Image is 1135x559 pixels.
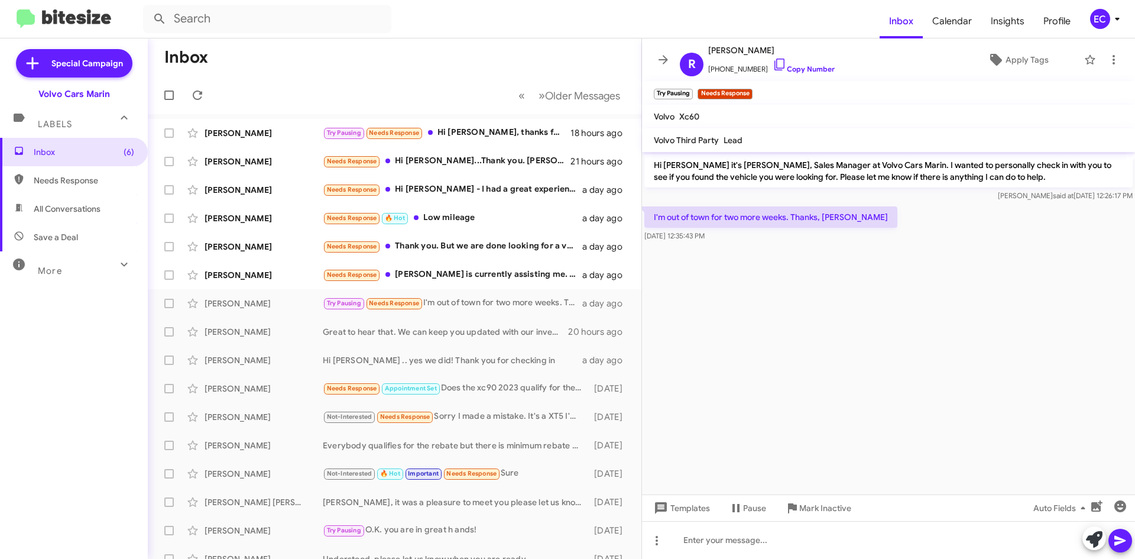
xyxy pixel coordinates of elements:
[1006,49,1049,70] span: Apply Tags
[957,49,1078,70] button: Apply Tags
[688,55,696,74] span: R
[698,89,752,99] small: Needs Response
[327,243,377,250] span: Needs Response
[539,88,545,103] span: »
[588,525,632,537] div: [DATE]
[323,268,582,282] div: [PERSON_NAME] is currently assisting me. Thank you.
[205,411,323,423] div: [PERSON_NAME]
[51,57,123,69] span: Special Campaign
[205,354,323,366] div: [PERSON_NAME]
[582,269,632,281] div: a day ago
[205,468,323,480] div: [PERSON_NAME]
[327,214,377,222] span: Needs Response
[981,4,1034,38] a: Insights
[323,440,588,451] div: Everybody qualifies for the rebate but there is minimum rebate on 2026 models. You will need to g...
[518,88,525,103] span: «
[327,470,372,477] span: Not-Interested
[998,191,1133,200] span: [PERSON_NAME] [DATE] 12:26:17 PM
[724,135,742,146] span: Lead
[773,64,835,73] a: Copy Number
[644,231,705,240] span: [DATE] 12:35:43 PM
[1033,497,1090,519] span: Auto Fields
[644,206,897,228] p: I'm out of town for two more weeks. Thanks, [PERSON_NAME]
[38,119,72,130] span: Labels
[205,184,323,196] div: [PERSON_NAME]
[588,440,632,451] div: [DATE]
[545,89,620,102] span: Older Messages
[16,49,132,77] a: Special Campaign
[164,48,208,67] h1: Inbox
[582,354,632,366] div: a day ago
[654,135,719,146] span: Volvo Third Party
[582,298,632,309] div: a day ago
[1080,9,1122,29] button: EC
[1034,4,1080,38] a: Profile
[327,413,372,421] span: Not-Interested
[323,467,588,480] div: Sure
[205,440,323,451] div: [PERSON_NAME]
[380,413,430,421] span: Needs Response
[588,468,632,480] div: [DATE]
[570,127,632,139] div: 18 hours ago
[531,83,627,108] button: Next
[408,470,439,477] span: Important
[327,157,377,165] span: Needs Response
[568,326,632,338] div: 20 hours ago
[205,212,323,224] div: [PERSON_NAME]
[380,470,400,477] span: 🔥 Hot
[34,146,134,158] span: Inbox
[205,525,323,537] div: [PERSON_NAME]
[1053,191,1074,200] span: said at
[923,4,981,38] a: Calendar
[323,410,588,424] div: Sorry I made a mistake. It's a XT5 I'm looking for.
[323,524,588,537] div: O.K. you are in great h ands!
[205,269,323,281] div: [PERSON_NAME]
[124,146,134,158] span: (6)
[323,183,582,196] div: Hi [PERSON_NAME] - I had a great experience with your team. The vehicle is being delivered by one...
[708,57,835,75] span: [PHONE_NUMBER]
[644,154,1133,188] p: Hi [PERSON_NAME] it's [PERSON_NAME], Sales Manager at Volvo Cars Marin. I wanted to personally ch...
[651,497,710,519] span: Templates
[327,271,377,279] span: Needs Response
[38,88,110,100] div: Volvo Cars Marin
[588,496,632,508] div: [DATE]
[512,83,627,108] nav: Page navigation example
[582,241,632,253] div: a day ago
[205,496,323,508] div: [PERSON_NAME] [PERSON_NAME]
[1024,497,1100,519] button: Auto Fields
[588,411,632,423] div: [DATE]
[799,497,851,519] span: Mark Inactive
[34,231,78,243] span: Save a Deal
[1090,9,1110,29] div: EC
[588,383,632,395] div: [DATE]
[570,156,632,167] div: 21 hours ago
[327,526,361,534] span: Try Pausing
[323,354,582,366] div: Hi [PERSON_NAME] .. yes we did! Thank you for checking in
[38,266,62,276] span: More
[642,497,719,519] button: Templates
[385,384,437,392] span: Appointment Set
[205,127,323,139] div: [PERSON_NAME]
[880,4,923,38] a: Inbox
[369,299,419,307] span: Needs Response
[205,383,323,395] div: [PERSON_NAME]
[327,299,361,307] span: Try Pausing
[446,470,497,477] span: Needs Response
[205,298,323,309] div: [PERSON_NAME]
[205,241,323,253] div: [PERSON_NAME]
[34,175,134,186] span: Needs Response
[34,203,100,215] span: All Conversations
[323,296,582,310] div: I'm out of town for two more weeks. Thanks, [PERSON_NAME]
[143,5,391,33] input: Search
[205,326,323,338] div: [PERSON_NAME]
[323,382,588,395] div: Does the xc90 2023 qualify for the credit?
[511,83,532,108] button: Previous
[776,497,861,519] button: Mark Inactive
[679,111,699,122] span: Xc60
[743,497,766,519] span: Pause
[582,184,632,196] div: a day ago
[654,111,674,122] span: Volvo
